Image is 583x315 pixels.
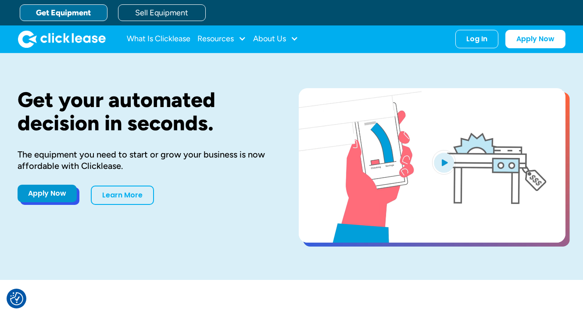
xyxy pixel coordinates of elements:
[505,30,565,48] a: Apply Now
[18,30,106,48] a: home
[118,4,206,21] a: Sell Equipment
[18,149,271,172] div: The equipment you need to start or grow your business is now affordable with Clicklease.
[18,30,106,48] img: Clicklease logo
[432,150,456,175] img: Blue play button logo on a light blue circular background
[91,186,154,205] a: Learn More
[299,88,565,243] a: open lightbox
[253,30,298,48] div: About Us
[127,30,190,48] a: What Is Clicklease
[466,35,487,43] div: Log In
[10,292,23,305] img: Revisit consent button
[18,185,77,202] a: Apply Now
[197,30,246,48] div: Resources
[10,292,23,305] button: Consent Preferences
[18,88,271,135] h1: Get your automated decision in seconds.
[20,4,107,21] a: Get Equipment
